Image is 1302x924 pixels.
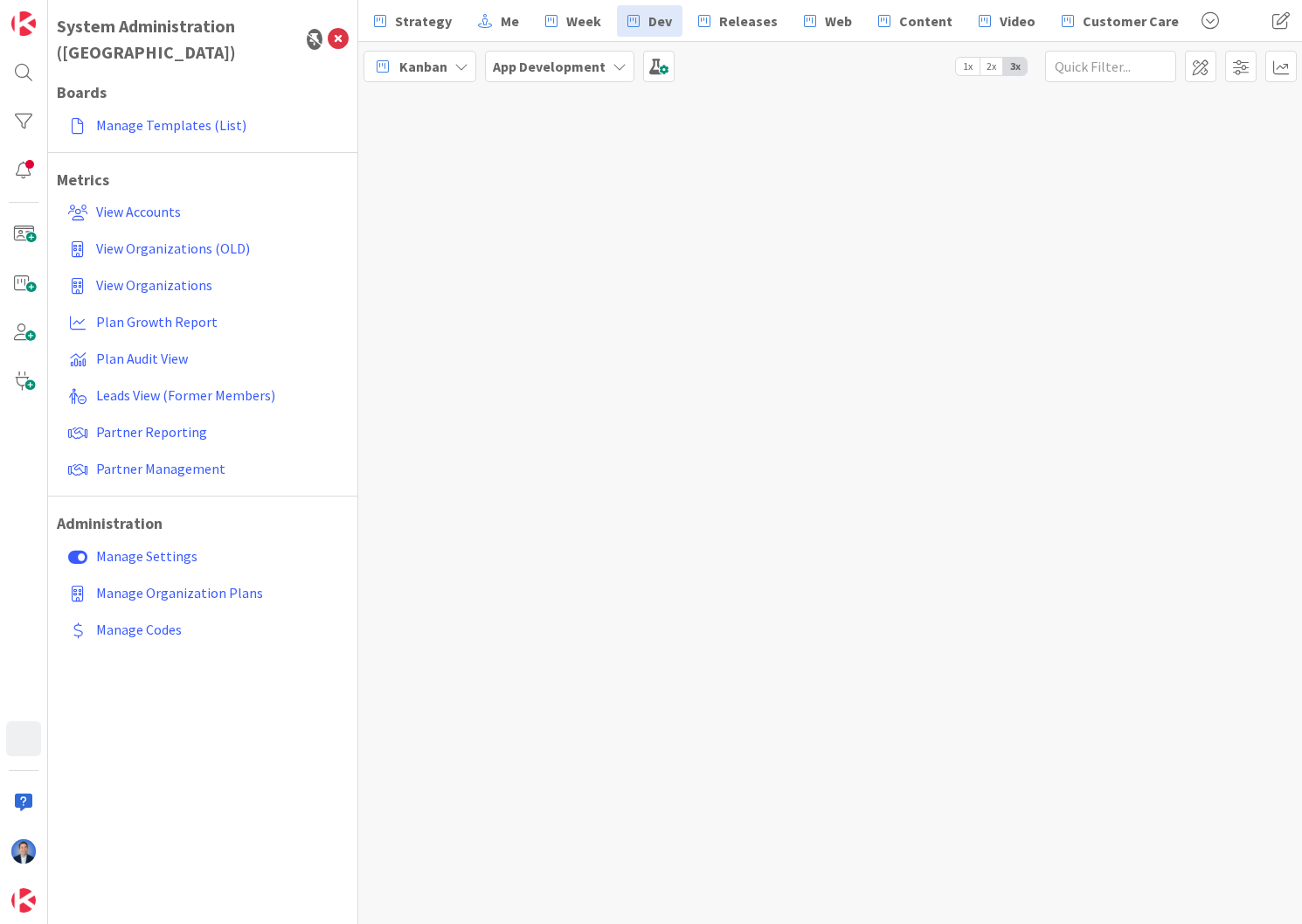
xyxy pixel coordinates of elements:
img: Visit kanbanzone.com [11,11,36,36]
h1: Metrics [57,170,349,190]
a: Content [868,5,963,37]
span: Dev [648,10,672,31]
div: System Administration ([GEOGRAPHIC_DATA]) [57,13,296,66]
span: Video [1000,10,1035,31]
a: Releases [688,5,788,37]
span: Leads View (Former Members) [96,386,275,404]
span: 3x [1003,58,1027,75]
span: View Organizations [96,276,212,294]
a: Web [793,5,862,37]
input: Quick Filter... [1045,51,1176,82]
span: View Accounts [96,203,181,220]
img: DP [11,839,36,864]
span: Week [566,10,601,31]
h1: Administration [57,514,349,533]
span: Releases [719,10,778,31]
span: Manage Organization Plans [96,584,263,601]
span: Content [899,10,952,31]
a: Video [968,5,1046,37]
span: Partner Reporting [96,423,207,441]
a: Week [535,5,612,37]
a: Me [467,5,530,37]
span: 2x [980,58,1003,75]
span: Manage Settings [96,547,197,565]
span: Customer Care [1083,10,1179,31]
span: Me [501,10,519,31]
span: 1x [956,58,980,75]
span: Plan Growth Report [96,313,218,330]
span: Web [825,10,852,31]
span: View Organizations (OLD) [96,240,250,257]
span: Kanban [399,56,447,77]
span: Plan Audit View [96,350,188,367]
a: Dev [617,5,682,37]
span: Partner Management [96,460,225,477]
a: Manage Templates (List) [61,109,349,141]
span: Manage Codes [96,621,182,638]
a: Customer Care [1051,5,1189,37]
a: Strategy [364,5,462,37]
b: App Development [493,58,606,75]
span: Strategy [395,10,452,31]
img: avatar [11,888,36,913]
h1: Boards [57,83,349,102]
